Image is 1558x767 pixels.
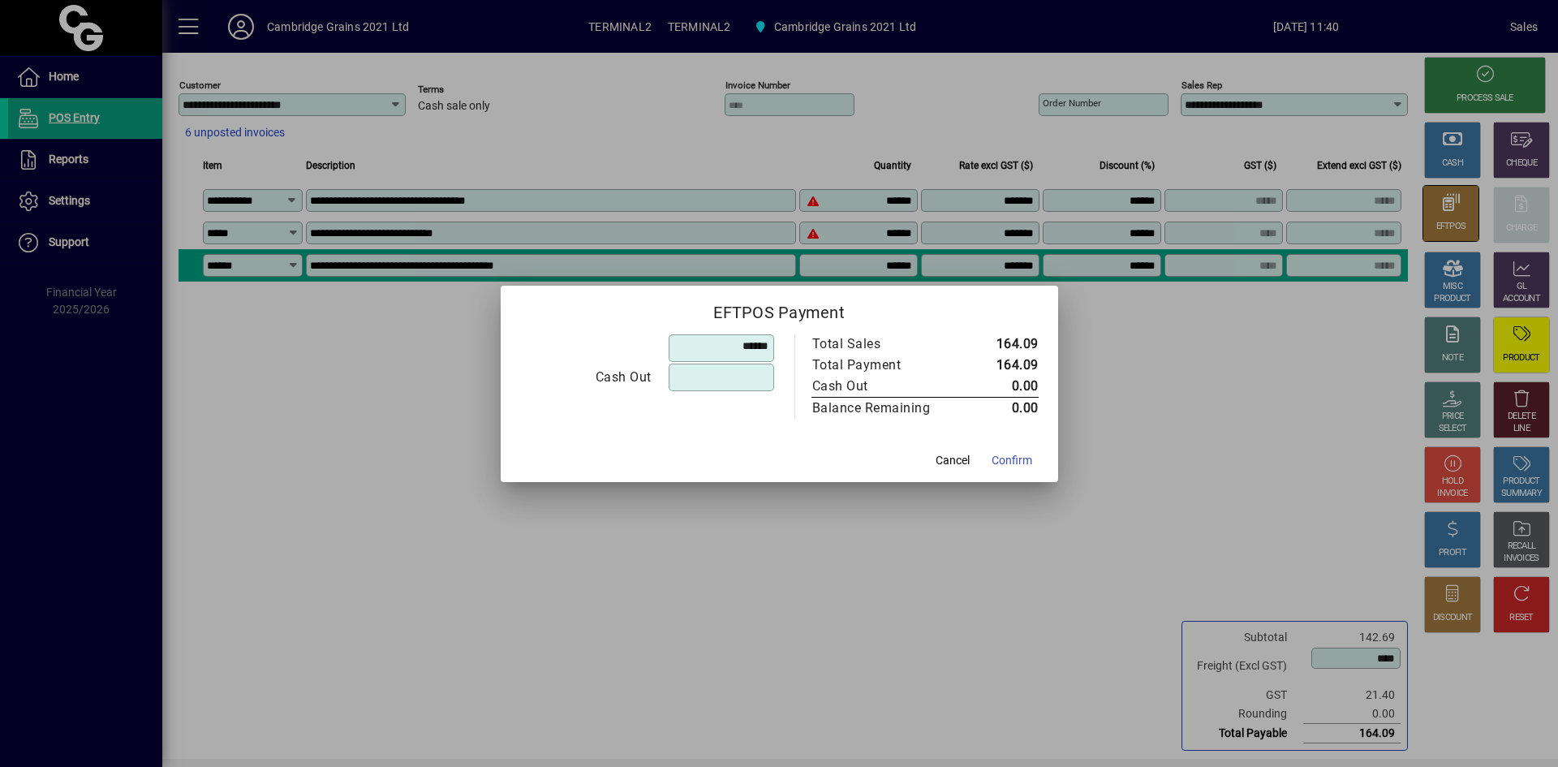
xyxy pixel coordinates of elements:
td: 0.00 [965,397,1039,419]
button: Confirm [985,446,1039,476]
span: Cancel [936,452,970,469]
td: 164.09 [965,355,1039,376]
td: 164.09 [965,334,1039,355]
td: Total Sales [811,334,965,355]
div: Cash Out [812,377,949,396]
button: Cancel [927,446,979,476]
div: Cash Out [521,368,652,387]
h2: EFTPOS Payment [501,286,1058,333]
div: Balance Remaining [812,399,949,418]
td: 0.00 [965,376,1039,398]
span: Confirm [992,452,1032,469]
td: Total Payment [811,355,965,376]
